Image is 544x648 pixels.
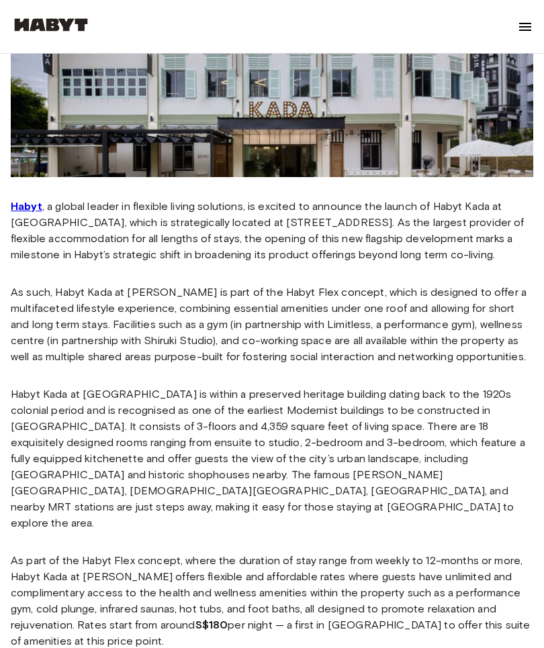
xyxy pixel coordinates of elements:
a: Habyt [11,200,42,213]
img: Habyt [11,18,91,32]
strong: S$180 [195,618,228,631]
p: Habyt Kada at [GEOGRAPHIC_DATA] is within a preserved heritage building dating back to the 1920s ... [11,386,533,531]
p: , a global leader in flexible living solutions, is excited to announce the launch of Habyt Kada a... [11,199,533,263]
p: As such, Habyt Kada at [PERSON_NAME] is part of the Habyt Flex concept, which is designed to offe... [11,284,533,365]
